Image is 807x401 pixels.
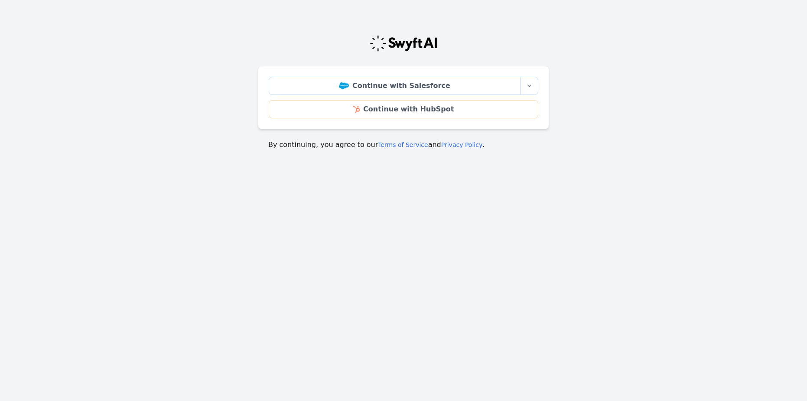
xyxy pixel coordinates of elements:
[378,141,428,148] a: Terms of Service
[441,141,482,148] a: Privacy Policy
[369,35,438,52] img: Swyft Logo
[339,82,349,89] img: Salesforce
[268,140,539,150] p: By continuing, you agree to our and .
[269,100,538,118] a: Continue with HubSpot
[269,77,521,95] a: Continue with Salesforce
[353,106,360,113] img: HubSpot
